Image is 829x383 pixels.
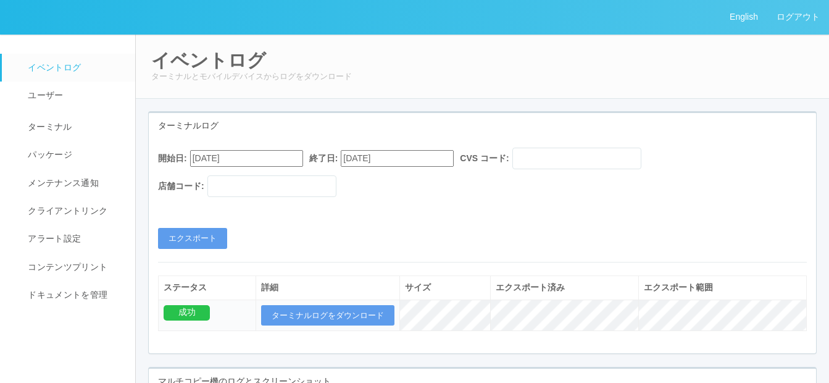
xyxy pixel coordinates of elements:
label: 店舗コード: [158,180,204,193]
a: コンテンツプリント [2,253,146,281]
button: ターミナルログをダウンロード [261,305,394,326]
span: クライアントリンク [25,206,107,216]
span: パッケージ [25,149,72,159]
button: エクスポート [158,228,227,249]
span: ドキュメントを管理 [25,290,107,300]
span: イベントログ [25,62,81,72]
a: ドキュメントを管理 [2,281,146,309]
label: 終了日: [309,152,338,165]
a: イベントログ [2,54,146,82]
div: エクスポート済み [496,281,633,294]
span: コンテンツプリント [25,262,107,272]
span: アラート設定 [25,234,81,243]
div: ターミナルログ [149,113,816,138]
label: 開始日: [158,152,187,165]
label: CVS コード: [460,152,509,165]
span: ユーザー [25,90,63,100]
span: ターミナル [25,122,72,132]
p: ターミナルとモバイルデバイスからログをダウンロード [151,70,814,83]
a: クライアントリンク [2,197,146,225]
a: アラート設定 [2,225,146,253]
a: パッケージ [2,141,146,169]
a: ターミナル [2,110,146,141]
div: 成功 [164,305,210,321]
div: ステータス [164,281,251,294]
span: メンテナンス通知 [25,178,99,188]
div: サイズ [405,281,485,294]
a: メンテナンス通知 [2,169,146,197]
a: ユーザー [2,82,146,109]
h2: イベントログ [151,50,814,70]
div: エクスポート範囲 [644,281,801,294]
div: 詳細 [261,281,394,294]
